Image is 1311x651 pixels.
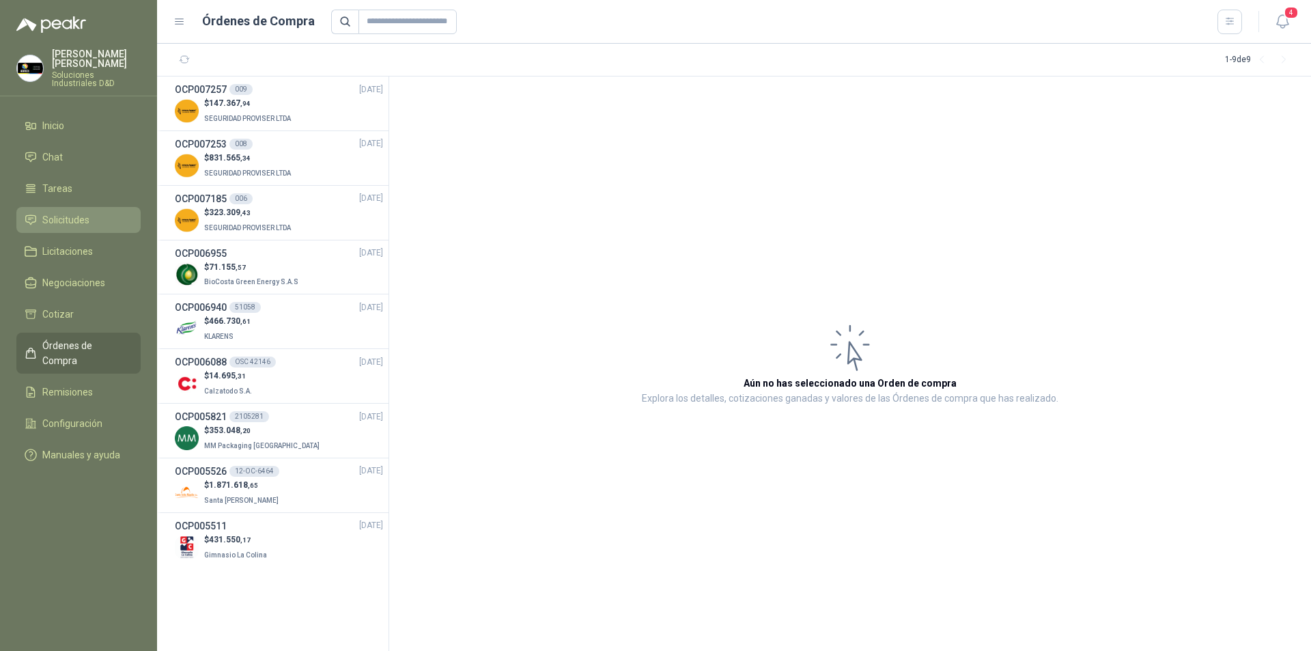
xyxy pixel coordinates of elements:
[209,316,251,326] span: 466.730
[42,447,120,462] span: Manuales y ayuda
[175,246,227,261] h3: OCP006955
[359,519,383,532] span: [DATE]
[16,270,141,296] a: Negociaciones
[204,442,320,449] span: MM Packaging [GEOGRAPHIC_DATA]
[359,356,383,369] span: [DATE]
[16,411,141,437] a: Configuración
[1225,49,1295,71] div: 1 - 9 de 9
[204,387,252,395] span: Calzatodo S.A.
[175,409,227,424] h3: OCP005821
[744,376,957,391] h3: Aún no has seleccionado una Orden de compra
[204,534,270,546] p: $
[42,118,64,133] span: Inicio
[175,372,199,396] img: Company Logo
[359,192,383,205] span: [DATE]
[175,317,199,341] img: Company Logo
[359,411,383,424] span: [DATE]
[16,442,141,468] a: Manuales y ayuda
[204,224,291,232] span: SEGURIDAD PROVISER LTDA
[175,208,199,232] img: Company Logo
[175,262,199,286] img: Company Logo
[16,207,141,233] a: Solicitudes
[175,426,199,450] img: Company Logo
[209,371,246,380] span: 14.695
[209,262,246,272] span: 71.155
[175,246,383,289] a: OCP006955[DATE] Company Logo$71.155,57BioCosta Green Energy S.A.S
[16,238,141,264] a: Licitaciones
[204,152,294,165] p: $
[175,355,227,370] h3: OCP006088
[175,464,227,479] h3: OCP005526
[240,318,251,325] span: ,61
[1284,6,1299,19] span: 4
[359,465,383,477] span: [DATE]
[42,416,102,431] span: Configuración
[240,100,251,107] span: ,94
[17,55,43,81] img: Company Logo
[175,82,227,97] h3: OCP007257
[175,518,383,562] a: OCP005511[DATE] Company Logo$431.550,17Gimnasio La Colina
[248,482,258,489] span: ,65
[16,301,141,327] a: Cotizar
[209,208,251,217] span: 323.309
[240,154,251,162] span: ,34
[209,98,251,108] span: 147.367
[16,333,141,374] a: Órdenes de Compra
[204,115,291,122] span: SEGURIDAD PROVISER LTDA
[16,113,141,139] a: Inicio
[175,518,227,534] h3: OCP005511
[16,16,86,33] img: Logo peakr
[642,391,1058,407] p: Explora los detalles, cotizaciones ganadas y valores de las Órdenes de compra que has realizado.
[204,169,291,177] span: SEGURIDAD PROVISER LTDA
[175,154,199,178] img: Company Logo
[175,137,227,152] h3: OCP007253
[204,424,322,437] p: $
[42,275,105,290] span: Negociaciones
[42,181,72,196] span: Tareas
[175,191,227,206] h3: OCP007185
[229,193,253,204] div: 006
[202,12,315,31] h1: Órdenes de Compra
[204,261,301,274] p: $
[236,372,246,380] span: ,31
[229,302,261,313] div: 51058
[175,355,383,398] a: OCP006088OSC 42146[DATE] Company Logo$14.695,31Calzatodo S.A.
[175,300,383,343] a: OCP00694051058[DATE] Company Logo$466.730,61KLARENS
[229,139,253,150] div: 008
[175,191,383,234] a: OCP007185006[DATE] Company Logo$323.309,43SEGURIDAD PROVISER LTDA
[175,99,199,123] img: Company Logo
[52,49,141,68] p: [PERSON_NAME] [PERSON_NAME]
[204,315,251,328] p: $
[236,264,246,271] span: ,57
[209,426,251,435] span: 353.048
[175,536,199,559] img: Company Logo
[42,338,128,368] span: Órdenes de Compra
[209,535,251,544] span: 431.550
[175,464,383,507] a: OCP00552612-OC-6464[DATE] Company Logo$1.871.618,65Santa [PERSON_NAME]
[204,206,294,219] p: $
[209,480,258,490] span: 1.871.618
[16,144,141,170] a: Chat
[204,497,279,504] span: Santa [PERSON_NAME]
[175,409,383,452] a: OCP0058212105281[DATE] Company Logo$353.048,20MM Packaging [GEOGRAPHIC_DATA]
[42,150,63,165] span: Chat
[16,176,141,202] a: Tareas
[359,137,383,150] span: [DATE]
[204,278,298,286] span: BioCosta Green Energy S.A.S
[229,411,269,422] div: 2105281
[175,82,383,125] a: OCP007257009[DATE] Company Logo$147.367,94SEGURIDAD PROVISER LTDA
[42,244,93,259] span: Licitaciones
[204,551,267,559] span: Gimnasio La Colina
[42,307,74,322] span: Cotizar
[359,301,383,314] span: [DATE]
[204,333,234,340] span: KLARENS
[209,153,251,163] span: 831.565
[204,97,294,110] p: $
[240,427,251,434] span: ,20
[240,209,251,217] span: ,43
[359,83,383,96] span: [DATE]
[204,370,255,383] p: $
[175,300,227,315] h3: OCP006940
[240,536,251,544] span: ,17
[175,481,199,505] img: Company Logo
